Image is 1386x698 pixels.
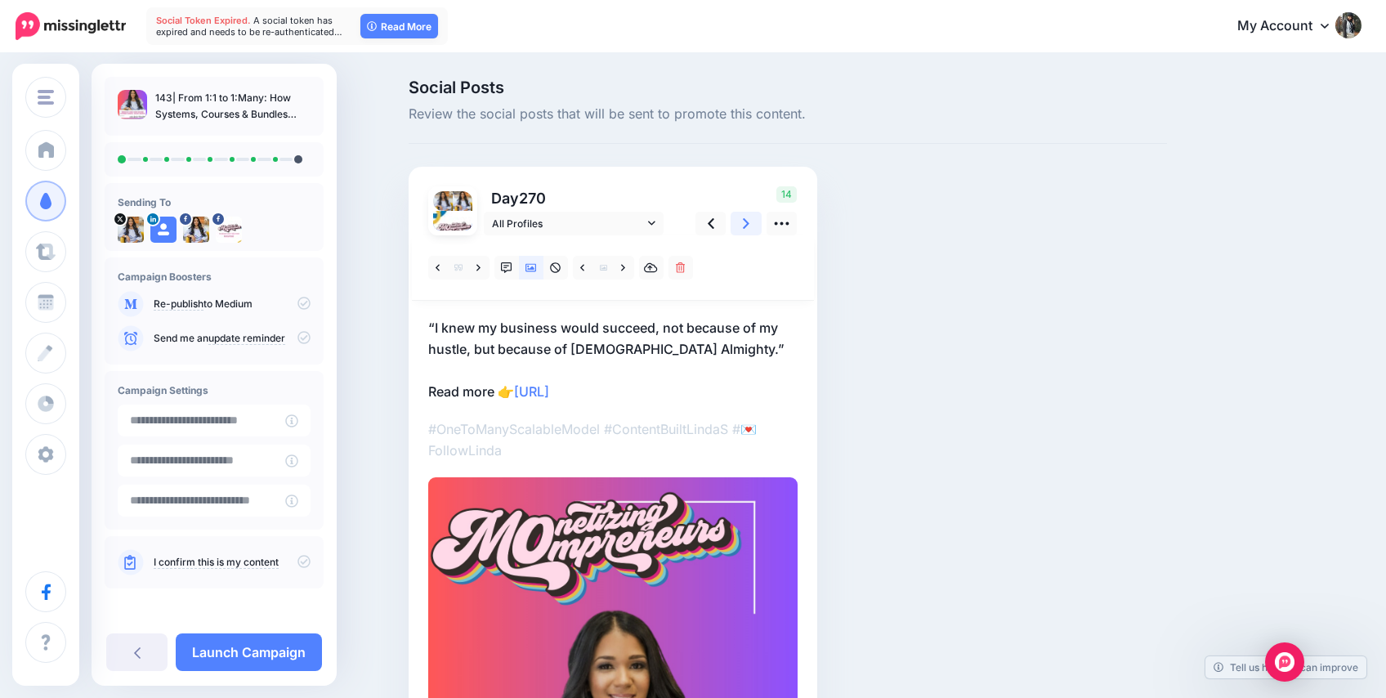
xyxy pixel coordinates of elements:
span: 270 [519,190,546,207]
img: 20264587_1528013177242012_49073832100994551_n-bsa36766.jpg [453,191,472,211]
a: I confirm this is my content [154,556,279,569]
a: update reminder [208,332,285,345]
h4: Sending To [118,196,311,208]
p: to Medium [154,297,311,311]
img: menu.png [38,90,54,105]
a: Re-publish [154,298,203,311]
img: czgbwoD7-25482.jpg [118,217,144,243]
a: Read More [360,14,438,38]
p: 143| From 1:1 to 1:Many: How Systems, Courses & Bundles Unlock Growth [155,90,311,123]
img: 441868332_788000846807526_4984499549444367723_n-bsa151943.jpg [433,211,472,250]
span: Social Token Expired. [156,15,251,26]
img: czgbwoD7-25482.jpg [433,191,453,211]
p: #OneToManyScalableModel #ContentBuiltLindaS #💌FollowLinda [428,418,798,461]
p: “I knew my business would succeed, not because of my hustle, but because of [DEMOGRAPHIC_DATA] Al... [428,317,798,402]
a: Tell us how we can improve [1205,656,1366,678]
img: 441868332_788000846807526_4984499549444367723_n-bsa151943.jpg [216,217,242,243]
img: Missinglettr [16,12,126,40]
a: All Profiles [484,212,664,235]
span: All Profiles [492,215,644,232]
div: Open Intercom Messenger [1265,642,1304,682]
h4: Campaign Settings [118,384,311,396]
span: Social Posts [409,79,1167,96]
p: Send me an [154,331,311,346]
img: 20264587_1528013177242012_49073832100994551_n-bsa36766.jpg [183,217,209,243]
a: [URL] [514,383,549,400]
h4: Campaign Boosters [118,271,311,283]
span: 14 [776,186,797,203]
span: A social token has expired and needs to be re-authenticated… [156,15,342,38]
span: Review the social posts that will be sent to promote this content. [409,104,1167,125]
p: Day [484,186,666,210]
img: 17b06c719334ba3338ff252693809a9d_thumb.jpg [118,90,147,119]
a: My Account [1221,7,1361,47]
img: user_default_image.png [150,217,177,243]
